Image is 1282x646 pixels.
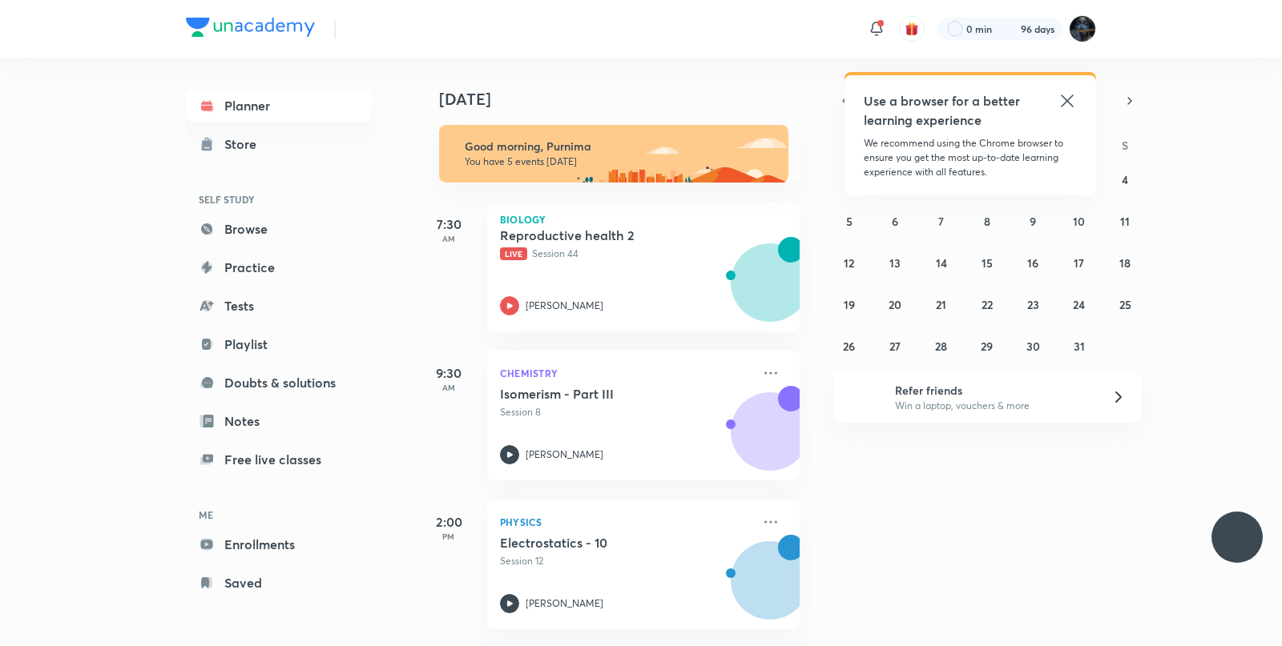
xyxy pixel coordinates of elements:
[1020,208,1046,234] button: October 9, 2025
[1122,172,1128,187] abbr: October 4, 2025
[846,214,853,229] abbr: October 5, 2025
[417,215,481,234] h5: 7:30
[417,234,481,243] p: AM
[186,501,372,528] h6: ME
[465,155,774,168] p: You have 5 events [DATE]
[844,297,855,312] abbr: October 19, 2025
[981,339,993,354] abbr: October 29, 2025
[974,333,1000,359] button: October 29, 2025
[984,214,990,229] abbr: October 8, 2025
[732,252,808,329] img: Avatar
[846,381,878,413] img: referral
[500,247,752,261] p: Session 44
[1119,297,1131,312] abbr: October 25, 2025
[500,215,787,224] p: Biology
[1020,291,1046,317] button: October 23, 2025
[882,208,908,234] button: October 6, 2025
[889,339,901,354] abbr: October 27, 2025
[889,297,901,312] abbr: October 20, 2025
[1119,255,1131,271] abbr: October 18, 2025
[500,554,752,568] p: Session 12
[500,363,752,383] p: Chemistry
[837,291,862,317] button: October 19, 2025
[899,16,925,42] button: avatar
[936,255,947,271] abbr: October 14, 2025
[882,333,908,359] button: October 27, 2025
[1020,250,1046,275] button: October 16, 2025
[929,333,954,359] button: October 28, 2025
[1074,255,1084,271] abbr: October 17, 2025
[936,297,946,312] abbr: October 21, 2025
[938,214,944,229] abbr: October 7, 2025
[1120,214,1130,229] abbr: October 11, 2025
[929,291,954,317] button: October 21, 2025
[882,250,908,275] button: October 13, 2025
[974,208,1000,234] button: October 8, 2025
[1069,15,1096,42] img: Purnima Sharma
[895,382,1092,399] h6: Refer friends
[417,363,481,383] h5: 9:30
[892,214,898,229] abbr: October 6, 2025
[1112,291,1138,317] button: October 25, 2025
[186,567,372,599] a: Saved
[1002,21,1018,37] img: streak
[864,136,1077,179] p: We recommend using the Chrome browser to ensure you get the most up-to-date learning experience w...
[1228,528,1247,547] img: ttu
[1030,214,1036,229] abbr: October 9, 2025
[500,512,752,532] p: Physics
[439,125,788,183] img: morning
[186,18,315,37] img: Company Logo
[712,535,800,645] img: unacademy
[895,399,1092,413] p: Win a laptop, vouchers & more
[500,247,527,260] span: Live
[1074,339,1085,354] abbr: October 31, 2025
[186,186,372,213] h6: SELF STUDY
[1073,214,1085,229] abbr: October 10, 2025
[1066,250,1092,275] button: October 17, 2025
[974,291,1000,317] button: October 22, 2025
[526,447,603,462] p: [PERSON_NAME]
[837,208,862,234] button: October 5, 2025
[417,512,481,532] h5: 2:00
[905,22,919,36] img: avatar
[500,405,752,419] p: Session 8
[712,386,800,496] img: unacademy
[186,18,315,41] a: Company Logo
[526,596,603,611] p: [PERSON_NAME]
[1066,291,1092,317] button: October 24, 2025
[1020,333,1046,359] button: October 30, 2025
[186,528,372,560] a: Enrollments
[1027,297,1039,312] abbr: October 23, 2025
[1112,167,1138,192] button: October 4, 2025
[186,328,372,360] a: Playlist
[935,339,947,354] abbr: October 28, 2025
[982,255,993,271] abbr: October 15, 2025
[864,91,1023,130] h5: Use a browser for a better learning experience
[1066,333,1092,359] button: October 31, 2025
[1066,208,1092,234] button: October 10, 2025
[500,386,699,402] h5: Isomerism - Part III
[186,213,372,245] a: Browse
[417,532,481,541] p: PM
[837,250,862,275] button: October 12, 2025
[837,333,862,359] button: October 26, 2025
[526,299,603,313] p: [PERSON_NAME]
[929,250,954,275] button: October 14, 2025
[465,139,774,154] h6: Good morning, Purnima
[929,208,954,234] button: October 7, 2025
[186,405,372,437] a: Notes
[417,383,481,392] p: AM
[186,128,372,160] a: Store
[1112,250,1138,275] button: October 18, 2025
[843,339,855,354] abbr: October 26, 2025
[186,90,372,122] a: Planner
[224,134,266,154] div: Store
[844,255,854,271] abbr: October 12, 2025
[882,291,908,317] button: October 20, 2025
[1122,138,1128,153] abbr: Saturday
[982,297,993,312] abbr: October 22, 2025
[186,251,372,283] a: Practice
[186,443,372,475] a: Free live classes
[974,250,1000,275] button: October 15, 2025
[1027,255,1038,271] abbr: October 16, 2025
